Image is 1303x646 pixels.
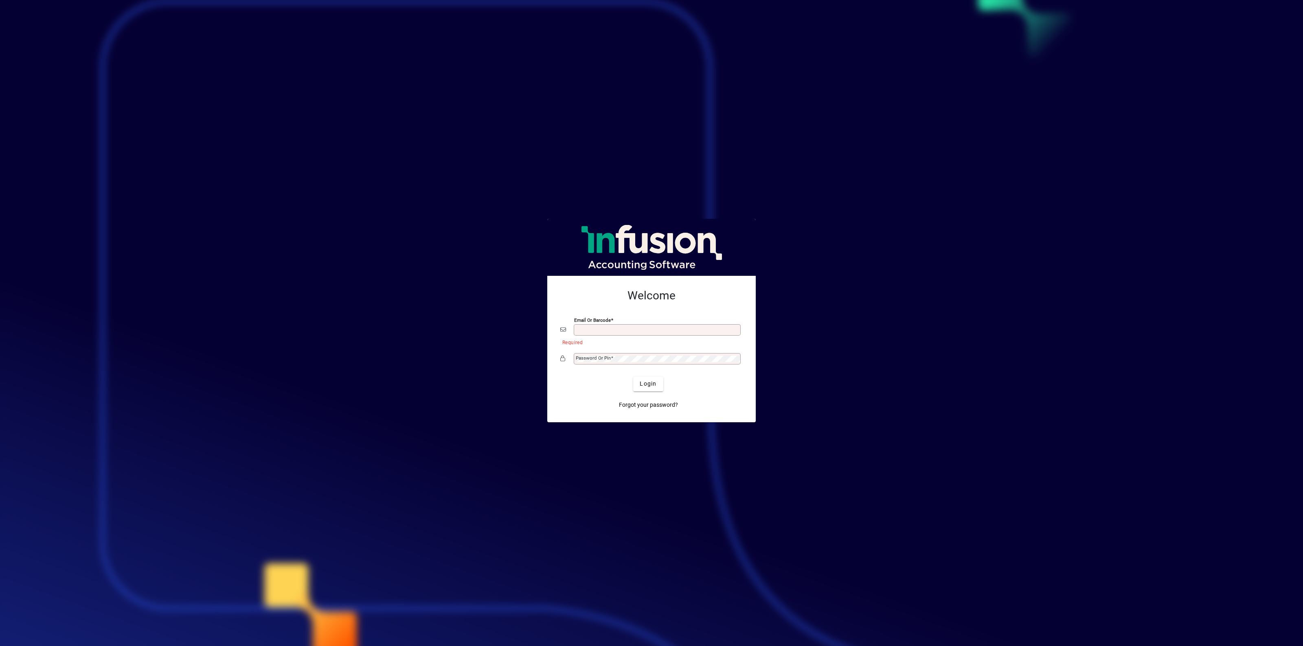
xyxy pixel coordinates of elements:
[562,338,736,346] mat-error: Required
[640,380,656,388] span: Login
[616,398,681,412] a: Forgot your password?
[633,377,663,391] button: Login
[560,289,743,303] h2: Welcome
[574,317,611,323] mat-label: Email or Barcode
[576,355,611,361] mat-label: Password or Pin
[619,401,678,409] span: Forgot your password?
